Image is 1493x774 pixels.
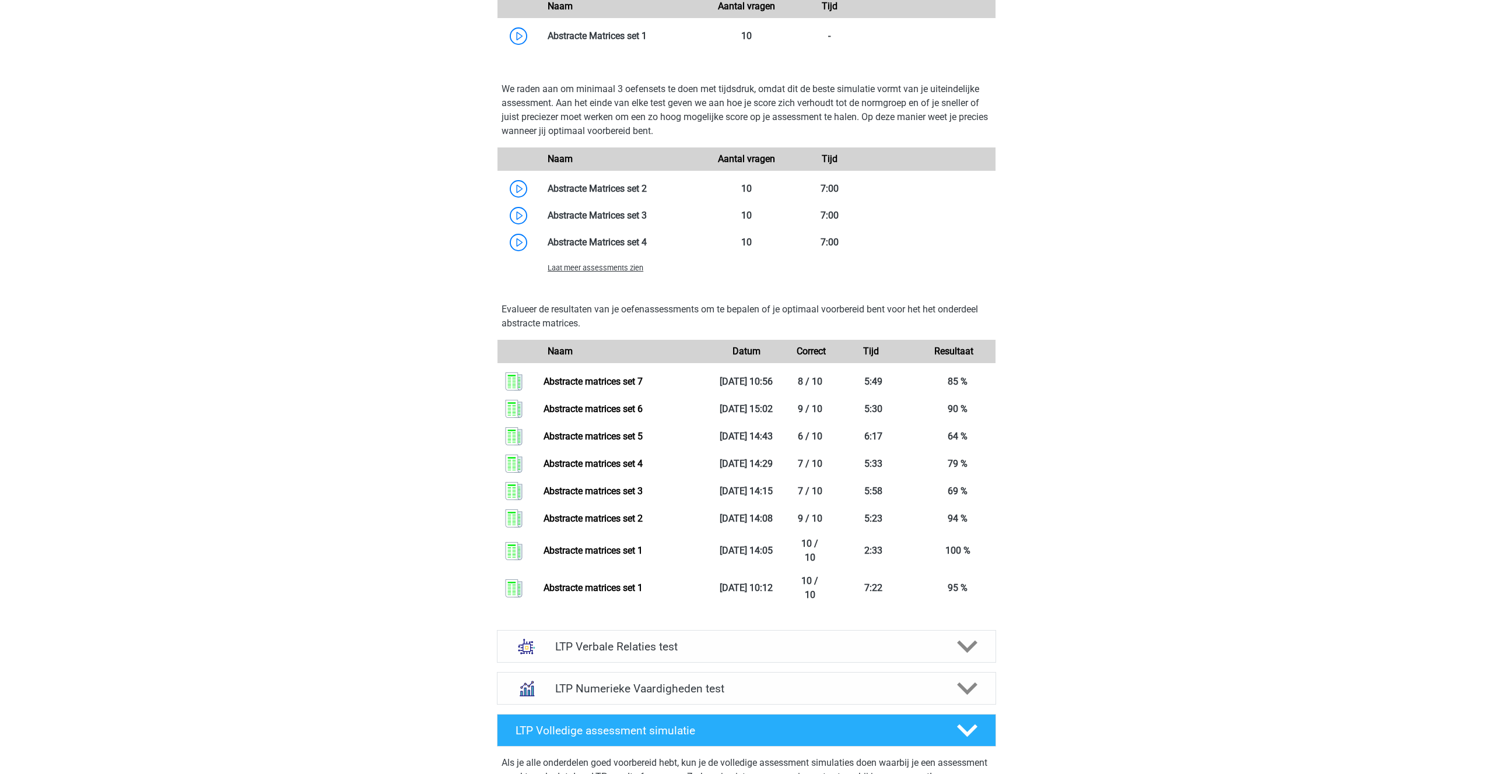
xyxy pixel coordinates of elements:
div: Resultaat [913,344,996,358]
div: Correct [788,344,829,358]
div: Naam [539,344,705,358]
h4: LTP Numerieke Vaardigheden test [555,682,937,695]
h4: LTP Volledige assessment simulatie [516,724,938,737]
a: Abstracte matrices set 4 [544,458,643,469]
a: numeriek redeneren LTP Numerieke Vaardigheden test [492,672,1001,705]
img: analogieen [511,631,542,662]
a: Abstracte matrices set 2 [544,513,643,524]
img: numeriek redeneren [511,673,542,703]
span: Laat meer assessments zien [548,263,643,272]
div: Tijd [788,152,871,166]
p: We raden aan om minimaal 3 oefensets te doen met tijdsdruk, omdat dit de beste simulatie vormt va... [502,82,991,138]
h4: LTP Verbale Relaties test [555,640,937,653]
a: analogieen LTP Verbale Relaties test [492,630,1001,663]
a: Abstracte matrices set 1 [544,582,643,593]
a: Abstracte matrices set 3 [544,485,643,497]
div: Abstracte Matrices set 4 [539,235,705,249]
a: Abstracte matrices set 5 [544,431,643,442]
p: Evalueer de resultaten van je oefenassessments om te bepalen of je optimaal voorbereid bent voor ... [502,302,991,330]
div: Abstracte Matrices set 3 [539,209,705,223]
div: Tijd [829,344,912,358]
a: Abstracte matrices set 6 [544,403,643,414]
div: Aantal vragen [705,152,788,166]
div: Abstracte Matrices set 1 [539,29,705,43]
div: Abstracte Matrices set 2 [539,182,705,196]
a: LTP Volledige assessment simulatie [492,714,1001,747]
div: Naam [539,152,705,166]
div: Datum [705,344,788,358]
a: Abstracte matrices set 1 [544,545,643,556]
a: Abstracte matrices set 7 [544,376,643,387]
